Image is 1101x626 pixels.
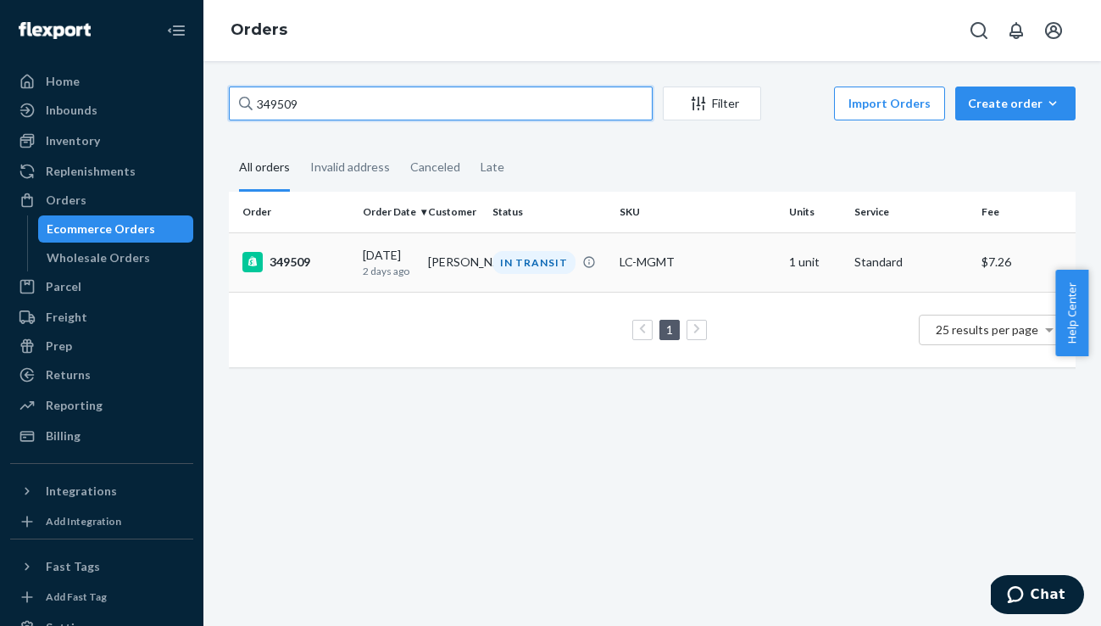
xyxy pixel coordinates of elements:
a: Reporting [10,392,193,419]
ol: breadcrumbs [217,6,301,55]
button: Filter [663,87,761,120]
a: Inbounds [10,97,193,124]
div: Reporting [46,397,103,414]
div: Fast Tags [46,558,100,575]
div: LC-MGMT [620,254,776,271]
div: Wholesale Orders [47,249,150,266]
div: Prep [46,338,72,355]
button: Open account menu [1037,14,1070,48]
span: 25 results per page [936,322,1038,337]
a: Returns [10,361,193,388]
a: Inventory [10,127,193,154]
div: All orders [239,145,290,192]
div: [DATE] [363,247,414,278]
button: Fast Tags [10,553,193,580]
div: Customer [428,204,480,219]
div: Add Integration [46,514,121,528]
th: Units [782,192,848,232]
a: Parcel [10,273,193,300]
div: Integrations [46,483,117,500]
a: Freight [10,304,193,331]
iframe: Opens a widget where you can chat to one of our agents [991,575,1084,618]
div: Add Fast Tag [46,590,107,604]
button: Import Orders [834,87,945,120]
div: 349509 [242,252,349,272]
th: Order Date [356,192,421,232]
a: Prep [10,333,193,360]
img: Flexport logo [19,22,91,39]
div: Returns [46,366,91,383]
p: 2 days ago [363,264,414,278]
div: Home [46,73,80,90]
div: Ecommerce Orders [47,221,155,238]
button: Open notifications [999,14,1033,48]
div: Inbounds [46,102,97,119]
div: Invalid address [310,145,390,189]
th: Fee [975,192,1076,232]
a: Orders [231,20,287,39]
a: Wholesale Orders [38,244,194,271]
a: Home [10,68,193,95]
th: Status [486,192,613,232]
p: Standard [854,254,968,271]
div: Filter [664,95,760,112]
td: [PERSON_NAME] [421,232,487,292]
div: Parcel [46,278,81,295]
div: IN TRANSIT [492,251,576,274]
div: Billing [46,428,81,444]
button: Close Navigation [159,14,193,48]
button: Open Search Box [962,14,996,48]
div: Orders [46,192,86,209]
th: Order [229,192,356,232]
a: Billing [10,422,193,450]
div: Canceled [410,145,460,189]
div: Freight [46,309,87,326]
a: Ecommerce Orders [38,215,194,243]
div: Inventory [46,132,100,149]
div: Replenishments [46,163,136,180]
div: Late [481,145,504,189]
a: Orders [10,187,193,214]
a: Page 1 is your current page [663,322,676,337]
button: Create order [955,87,1076,120]
a: Replenishments [10,158,193,185]
th: Service [848,192,975,232]
a: Add Integration [10,511,193,532]
td: $7.26 [975,232,1076,292]
th: SKU [613,192,782,232]
button: Integrations [10,478,193,505]
a: Add Fast Tag [10,587,193,607]
div: Create order [968,95,1063,112]
td: 1 unit [782,232,848,292]
input: Search orders [229,87,653,120]
button: Help Center [1055,270,1088,356]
